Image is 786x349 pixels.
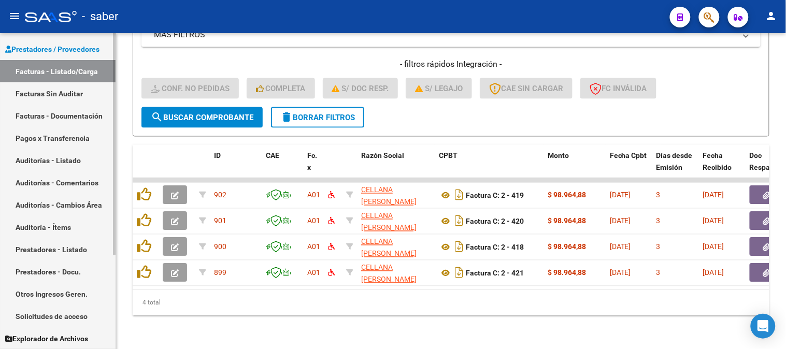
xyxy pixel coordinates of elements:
datatable-header-cell: ID [210,145,262,191]
strong: Factura C: 2 - 418 [466,243,524,252]
span: CAE SIN CARGAR [489,84,563,93]
span: S/ legajo [415,84,463,93]
button: S/ Doc Resp. [323,78,398,99]
span: 901 [214,217,226,225]
span: CELLANA [PERSON_NAME] [361,186,417,206]
mat-expansion-panel-header: MAS FILTROS [141,22,761,47]
mat-panel-title: MAS FILTROS [154,29,736,40]
h4: - filtros rápidos Integración - [141,59,761,70]
datatable-header-cell: Días desde Emisión [652,145,699,191]
span: Prestadores / Proveedores [5,43,99,55]
span: 3 [656,191,661,199]
datatable-header-cell: Fecha Cpbt [606,145,652,191]
button: Completa [247,78,315,99]
datatable-header-cell: Razón Social [357,145,435,191]
strong: $ 98.964,88 [548,243,586,251]
span: [DATE] [703,217,724,225]
i: Descargar documento [452,187,466,203]
span: 3 [656,243,661,251]
span: [DATE] [703,269,724,277]
span: Completa [256,84,306,93]
span: Fecha Recibido [703,152,732,172]
span: 3 [656,217,661,225]
div: 27369015082 [361,184,431,206]
span: - saber [82,5,118,28]
span: Buscar Comprobante [151,113,253,122]
span: [DATE] [703,243,724,251]
button: Buscar Comprobante [141,107,263,128]
span: Días desde Emisión [656,152,693,172]
div: 4 total [133,290,769,316]
div: 27369015082 [361,236,431,258]
span: 899 [214,269,226,277]
button: Conf. no pedidas [141,78,239,99]
span: Fecha Cpbt [610,152,647,160]
datatable-header-cell: Fc. x [303,145,324,191]
span: [DATE] [610,269,631,277]
i: Descargar documento [452,265,466,281]
span: CPBT [439,152,458,160]
span: [DATE] [610,191,631,199]
div: 27369015082 [361,210,431,232]
strong: Factura C: 2 - 420 [466,217,524,226]
datatable-header-cell: CAE [262,145,303,191]
span: [DATE] [703,191,724,199]
mat-icon: delete [280,111,293,123]
span: CELLANA [PERSON_NAME] [361,238,417,258]
span: [DATE] [610,243,631,251]
datatable-header-cell: Fecha Recibido [699,145,746,191]
span: Conf. no pedidas [151,84,230,93]
span: A01 [307,243,320,251]
div: 27369015082 [361,262,431,284]
span: Fc. x [307,152,317,172]
button: S/ legajo [406,78,472,99]
span: 900 [214,243,226,251]
button: Borrar Filtros [271,107,364,128]
strong: $ 98.964,88 [548,191,586,199]
mat-icon: menu [8,10,21,22]
button: FC Inválida [580,78,656,99]
mat-icon: person [765,10,778,22]
i: Descargar documento [452,213,466,229]
span: A01 [307,217,320,225]
strong: Factura C: 2 - 419 [466,192,524,200]
span: A01 [307,269,320,277]
span: CELLANA [PERSON_NAME] [361,212,417,232]
span: FC Inválida [590,84,647,93]
button: CAE SIN CARGAR [480,78,573,99]
span: Explorador de Archivos [5,333,88,344]
strong: $ 98.964,88 [548,217,586,225]
mat-icon: search [151,111,163,123]
span: Razón Social [361,152,404,160]
span: S/ Doc Resp. [332,84,389,93]
datatable-header-cell: CPBT [435,145,544,191]
span: [DATE] [610,217,631,225]
span: CAE [266,152,279,160]
span: A01 [307,191,320,199]
span: 902 [214,191,226,199]
strong: $ 98.964,88 [548,269,586,277]
div: Open Intercom Messenger [751,314,776,339]
span: Borrar Filtros [280,113,355,122]
span: 3 [656,269,661,277]
span: CELLANA [PERSON_NAME] [361,264,417,284]
strong: Factura C: 2 - 421 [466,269,524,278]
datatable-header-cell: Monto [544,145,606,191]
span: Monto [548,152,569,160]
i: Descargar documento [452,239,466,255]
span: ID [214,152,221,160]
